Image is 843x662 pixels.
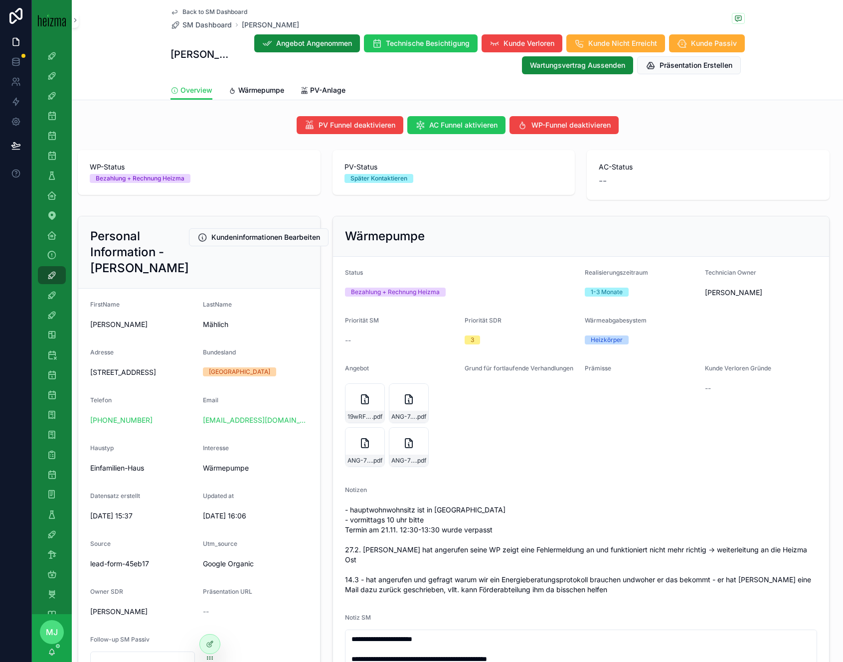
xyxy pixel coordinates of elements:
[391,457,416,465] span: ANG-7392-Mählich-2024-11-21
[416,413,426,421] span: .pdf
[319,120,395,130] span: PV Funnel deaktivieren
[90,607,148,617] span: [PERSON_NAME]
[90,492,140,499] span: Datensatz erstellt
[504,38,554,48] span: Kunde Verloren
[345,269,363,276] span: Status
[691,38,737,48] span: Kunde Passiv
[465,364,573,372] span: Grund für fortlaufende Verhandlungen
[345,335,351,345] span: --
[345,505,817,595] span: - hauptwohnwohnsitz ist in [GEOGRAPHIC_DATA] - vormittags 10 uhr bitte Termin am 21.11. 12:30-13:...
[530,60,625,70] span: Wartungsvertrag Aussenden
[585,317,647,324] span: Wärmeabgabesystem
[203,463,251,473] span: Wärmepumpe
[300,81,345,101] a: PV-Anlage
[347,413,372,421] span: 19wRF90ydLnZc5x33HEgmXHTeQ3xPmT-8AbBXieVBKYs
[46,626,58,638] span: MJ
[566,34,665,52] button: Kunde Nicht Erreicht
[482,34,562,52] button: Kunde Verloren
[203,444,229,452] span: Interesse
[585,269,648,276] span: Realisierungszeitraum
[90,396,112,404] span: Telefon
[242,20,299,30] a: [PERSON_NAME]
[669,34,745,52] button: Kunde Passiv
[522,56,633,74] button: Wartungsvertrag Aussenden
[211,232,320,242] span: Kundeninformationen Bearbeiten
[599,174,607,188] span: --
[96,174,184,183] div: Bezahlung + Rechnung Heizma
[90,636,150,643] span: Follow-up SM Passiv
[90,301,120,308] span: FirstName
[345,317,379,324] span: Priorität SM
[350,174,407,183] div: Später Kontaktieren
[238,85,284,95] span: Wärmepumpe
[599,162,818,172] span: AC-Status
[705,269,756,276] span: Technician Owner
[297,116,403,134] button: PV Funnel deaktivieren
[372,413,382,421] span: .pdf
[345,228,425,244] h2: Wärmepumpe
[203,301,232,308] span: LastName
[465,317,502,324] span: Priorität SDR
[90,540,111,547] span: Source
[90,415,153,425] a: [PHONE_NUMBER]
[364,34,478,52] button: Technische Besichtigung
[254,34,360,52] button: Angebot Angenommen
[38,13,66,26] img: App logo
[32,40,72,614] div: scrollable content
[705,288,762,298] span: [PERSON_NAME]
[203,607,209,617] span: --
[705,364,771,372] span: Kunde Verloren Gründe
[203,511,308,521] span: [DATE] 16:06
[203,588,252,595] span: Präsentation URL
[588,38,657,48] span: Kunde Nicht Erreicht
[170,81,212,100] a: Overview
[344,162,563,172] span: PV-Status
[203,348,236,356] span: Bundesland
[182,8,247,16] span: Back to SM Dashboard
[705,383,711,393] span: --
[203,415,308,425] a: [EMAIL_ADDRESS][DOMAIN_NAME]
[591,288,623,297] div: 1-3 Monate
[203,396,218,404] span: Email
[203,492,234,499] span: Updated at
[203,559,308,569] span: Google Organic
[182,20,232,30] span: SM Dashboard
[345,364,369,372] span: Angebot
[170,8,247,16] a: Back to SM Dashboard
[228,81,284,101] a: Wärmepumpe
[416,457,426,465] span: .pdf
[407,116,506,134] button: AC Funnel aktivieren
[203,540,237,547] span: Utm_source
[345,614,371,621] span: Notiz SM
[585,364,611,372] span: Prämisse
[180,85,212,95] span: Overview
[170,20,232,30] a: SM Dashboard
[90,559,195,569] span: lead-form-45eb17
[347,457,372,465] span: ANG-7391-Mählich-2024-11-21
[209,367,270,376] div: [GEOGRAPHIC_DATA]
[345,486,367,494] span: Notizen
[310,85,345,95] span: PV-Anlage
[660,60,732,70] span: Präsentation Erstellen
[509,116,619,134] button: WP-Funnel deaktivieren
[203,320,308,330] span: Mählich
[90,162,309,172] span: WP-Status
[531,120,611,130] span: WP-Funnel deaktivieren
[90,320,195,330] span: [PERSON_NAME]
[170,47,228,61] h1: [PERSON_NAME]
[637,56,741,74] button: Präsentation Erstellen
[90,463,195,473] span: Einfamilien-Haus
[591,335,623,344] div: Heizkörper
[372,457,382,465] span: .pdf
[90,348,114,356] span: Adresse
[276,38,352,48] span: Angebot Angenommen
[90,511,195,521] span: [DATE] 15:37
[471,335,474,344] div: 3
[189,228,329,246] button: Kundeninformationen Bearbeiten
[386,38,470,48] span: Technische Besichtigung
[90,588,123,595] span: Owner SDR
[351,288,440,297] div: Bezahlung + Rechnung Heizma
[391,413,416,421] span: ANG-7460-Mählich-2024-11-25
[90,367,195,377] span: [STREET_ADDRESS]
